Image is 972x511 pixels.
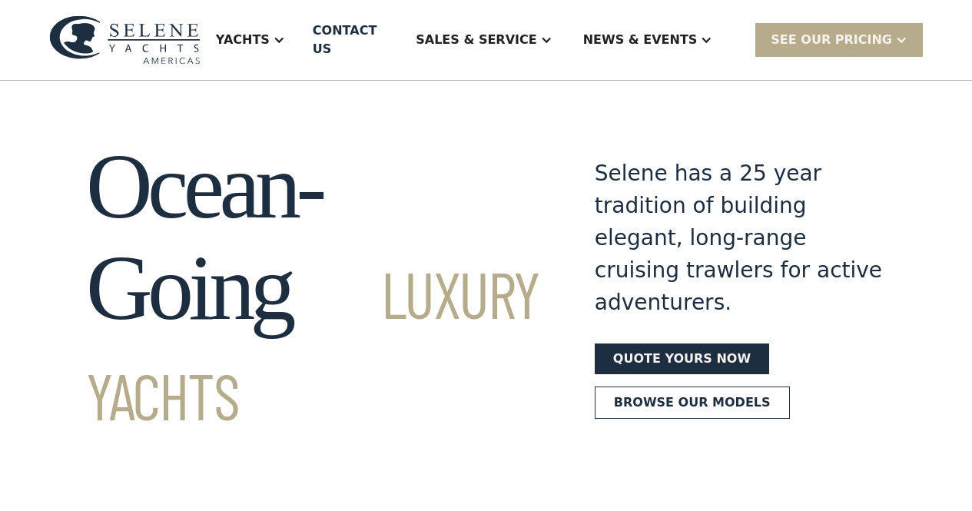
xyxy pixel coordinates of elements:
h1: Ocean-Going [86,136,539,440]
a: Quote yours now [595,343,769,374]
div: Yachts [201,9,300,71]
div: Selene has a 25 year tradition of building elegant, long-range cruising trawlers for active adven... [595,158,886,319]
div: Yachts [216,31,270,49]
div: SEE Our Pricing [771,31,892,49]
a: Browse our models [595,387,790,419]
div: SEE Our Pricing [755,23,923,56]
span: Luxury Yachts [86,254,539,433]
div: Sales & Service [400,9,567,71]
div: News & EVENTS [583,31,698,49]
div: News & EVENTS [568,9,728,71]
div: Sales & Service [416,31,536,49]
img: logo [49,15,201,65]
div: Contact US [313,22,388,58]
